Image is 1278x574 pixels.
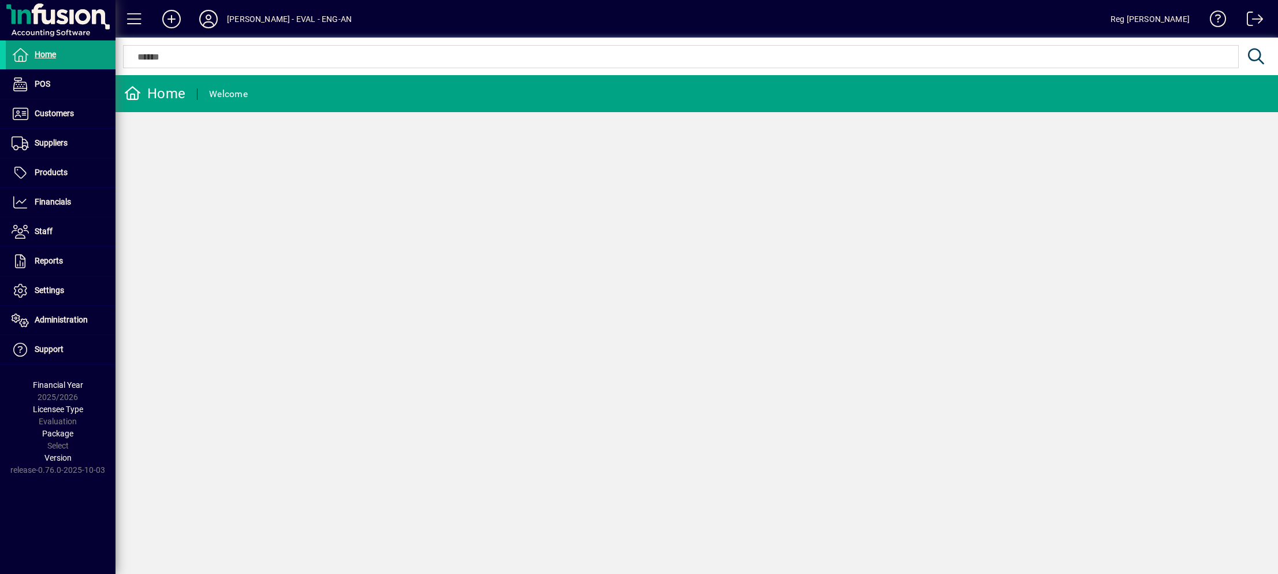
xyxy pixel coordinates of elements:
[35,50,56,59] span: Home
[6,276,115,305] a: Settings
[124,84,185,103] div: Home
[6,188,115,217] a: Financials
[190,9,227,29] button: Profile
[35,256,63,265] span: Reports
[35,138,68,147] span: Suppliers
[35,286,64,295] span: Settings
[6,217,115,246] a: Staff
[6,335,115,364] a: Support
[6,99,115,128] a: Customers
[227,10,352,28] div: [PERSON_NAME] - EVAL - ENG-AN
[6,306,115,335] a: Administration
[6,70,115,99] a: POS
[35,227,53,236] span: Staff
[1201,2,1227,40] a: Knowledge Base
[6,247,115,276] a: Reports
[6,158,115,187] a: Products
[209,85,248,103] div: Welcome
[1238,2,1264,40] a: Logout
[44,453,72,462] span: Version
[33,405,83,414] span: Licensee Type
[153,9,190,29] button: Add
[35,197,71,206] span: Financials
[1111,10,1190,28] div: Reg [PERSON_NAME]
[35,109,74,118] span: Customers
[35,79,50,88] span: POS
[6,129,115,158] a: Suppliers
[33,380,83,390] span: Financial Year
[35,168,68,177] span: Products
[35,315,88,324] span: Administration
[35,345,64,354] span: Support
[42,429,73,438] span: Package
